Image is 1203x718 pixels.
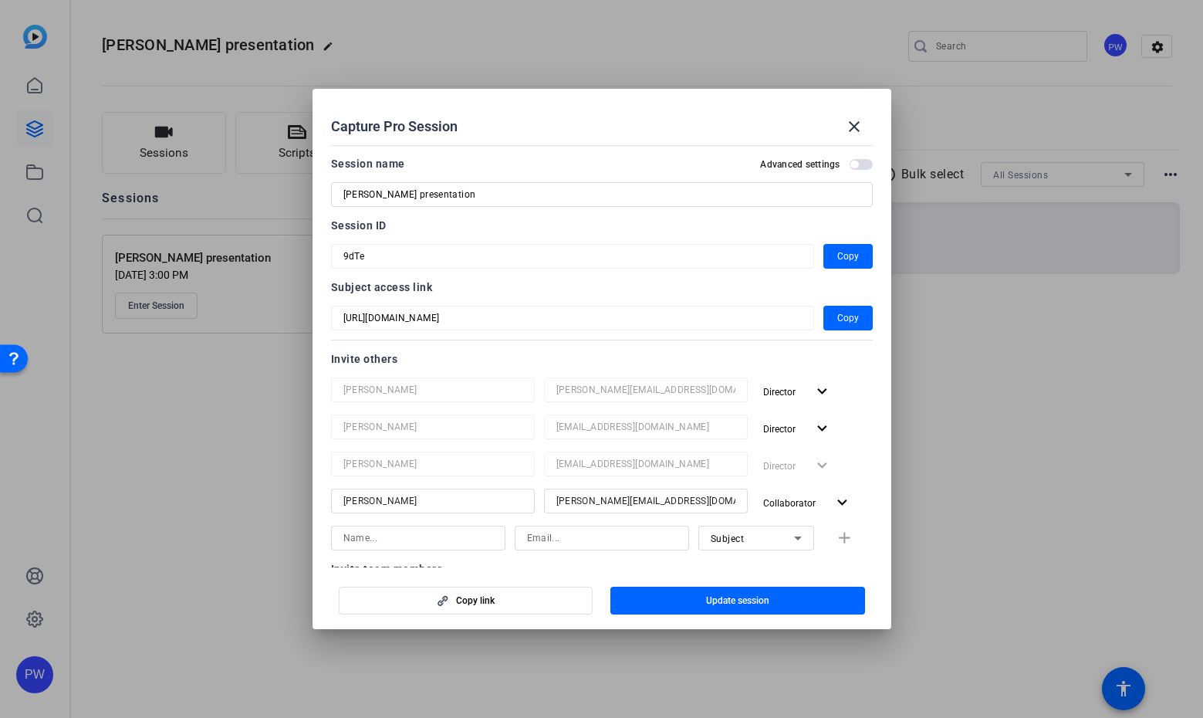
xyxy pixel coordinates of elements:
mat-icon: expand_more [813,382,832,401]
input: Name... [343,455,522,473]
input: Email... [556,492,735,510]
button: Update session [610,587,865,615]
input: Name... [343,381,522,399]
input: Email... [556,455,735,473]
div: Session ID [331,216,873,235]
div: Session name [331,154,405,173]
input: Session OTP [343,309,802,327]
input: Email... [527,529,677,547]
input: Name... [343,529,493,547]
button: Director [757,415,838,442]
input: Name... [343,418,522,436]
button: Director [757,378,838,405]
div: Invite others [331,350,873,368]
div: Subject access link [331,278,873,296]
mat-icon: expand_more [833,493,852,513]
span: Copy [837,309,859,327]
h2: Advanced settings [760,158,840,171]
span: Copy link [456,594,495,607]
button: Copy [823,244,873,269]
input: Session OTP [343,247,802,266]
input: Email... [556,418,735,436]
div: Capture Pro Session [331,108,873,145]
span: Director [763,424,796,435]
span: Director [763,387,796,398]
input: Email... [556,381,735,399]
span: Copy [837,247,859,266]
input: Enter Session Name [343,185,860,204]
button: Collaborator [757,489,858,516]
mat-icon: expand_more [813,419,832,439]
button: Copy [823,306,873,330]
mat-icon: close [845,117,863,136]
span: Collaborator [763,498,816,509]
button: Copy link [339,587,593,615]
span: Update session [706,594,769,607]
input: Name... [343,492,522,510]
span: Subject [711,533,745,544]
